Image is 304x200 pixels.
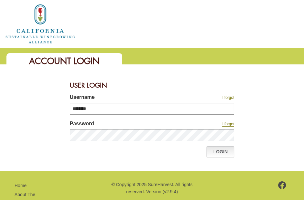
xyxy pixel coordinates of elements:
span: Account Login [29,55,100,67]
p: © Copyright 2025 SureHarvest. All rights reserved. Version (v2.9.4) [109,181,195,195]
img: footer-facebook.png [278,181,286,189]
img: logo_cswa2x.png [5,3,76,44]
label: Username [70,93,176,103]
keeper-lock: Open Keeper Popup [224,105,232,113]
a: Home [5,21,76,26]
a: I forgot [222,122,234,127]
a: Home [15,183,26,188]
label: Password [70,120,176,129]
div: User Login [70,77,234,93]
a: Login [207,146,234,157]
a: I forgot [222,95,234,100]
